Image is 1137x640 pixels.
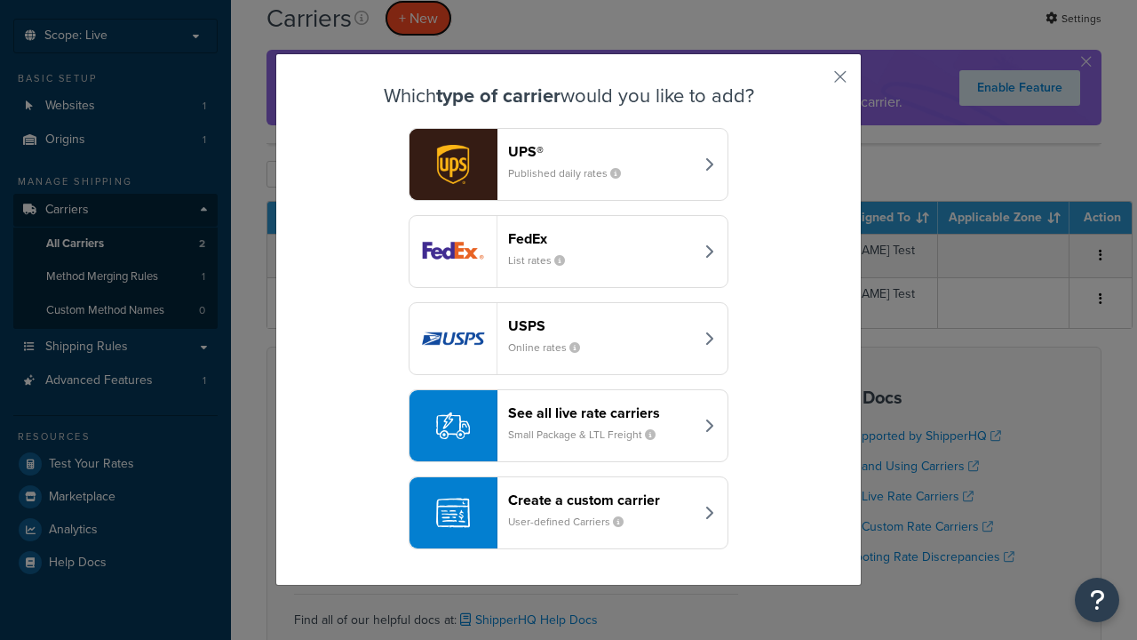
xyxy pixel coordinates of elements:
[508,317,694,334] header: USPS
[409,215,728,288] button: fedEx logoFedExList rates
[508,143,694,160] header: UPS®
[508,340,594,356] small: Online rates
[436,81,561,110] strong: type of carrier
[409,389,728,462] button: See all live rate carriersSmall Package & LTL Freight
[321,85,816,107] h3: Which would you like to add?
[508,165,635,181] small: Published daily rates
[508,252,579,268] small: List rates
[508,404,694,421] header: See all live rate carriers
[409,303,497,374] img: usps logo
[409,129,497,200] img: ups logo
[508,492,694,508] header: Create a custom carrier
[508,427,670,443] small: Small Package & LTL Freight
[409,302,728,375] button: usps logoUSPSOnline rates
[508,230,694,247] header: FedEx
[436,496,470,530] img: icon-carrier-custom-c93b8a24.svg
[436,409,470,443] img: icon-carrier-liverate-becf4550.svg
[409,128,728,201] button: ups logoUPS®Published daily rates
[508,514,638,530] small: User-defined Carriers
[409,476,728,549] button: Create a custom carrierUser-defined Carriers
[1075,578,1119,622] button: Open Resource Center
[409,216,497,287] img: fedEx logo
